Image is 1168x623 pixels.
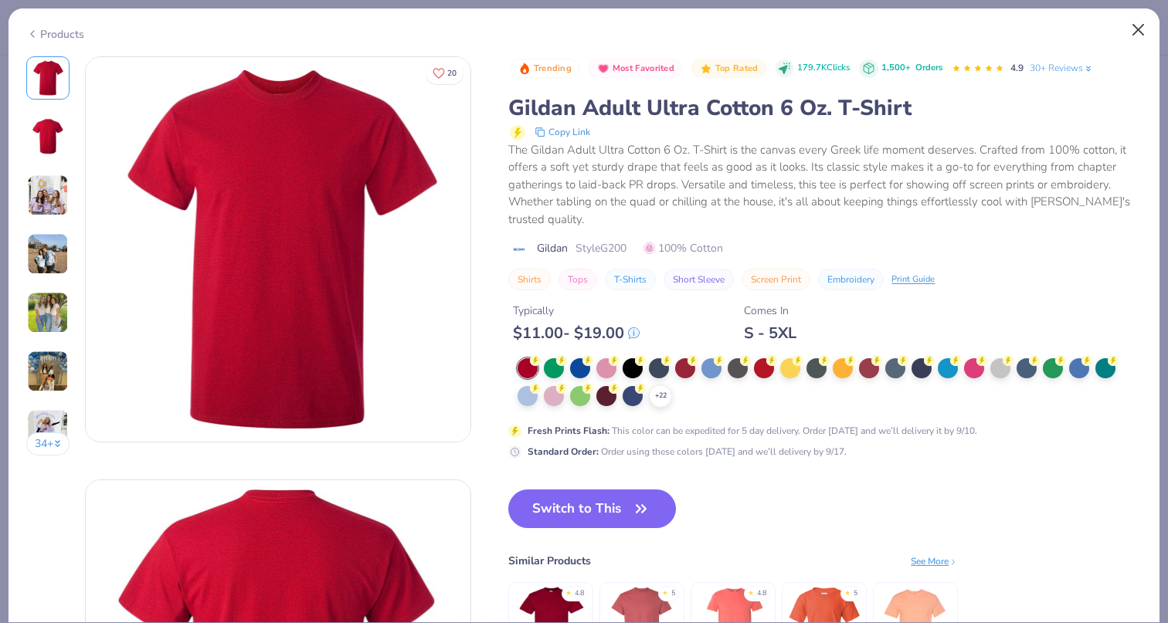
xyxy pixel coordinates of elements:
button: Short Sleeve [664,269,734,290]
div: Order using these colors [DATE] and we’ll delivery by 9/17. [528,445,847,459]
span: Most Favorited [613,64,674,73]
button: Close [1124,15,1153,45]
img: Trending sort [518,63,531,75]
button: T-Shirts [605,269,656,290]
img: Front [86,57,470,442]
div: Typically [513,303,640,319]
span: 4.9 [1010,62,1024,74]
div: ★ [748,588,754,594]
span: Trending [534,64,572,73]
button: Tops [559,269,597,290]
img: Top Rated sort [700,63,712,75]
div: ★ [565,588,572,594]
div: 1,500+ [881,62,942,75]
img: Back [29,118,66,155]
button: Badge Button [510,59,579,79]
div: The Gildan Adult Ultra Cotton 6 Oz. T-Shirt is the canvas every Greek life moment deserves. Craft... [508,141,1142,229]
div: 4.9 Stars [952,56,1004,81]
span: Gildan [537,240,568,256]
img: Front [29,59,66,96]
div: Products [26,26,84,42]
span: Style G200 [576,240,626,256]
div: S - 5XL [744,323,796,343]
div: ★ [844,588,851,594]
span: Top Rated [715,64,759,73]
span: Orders [915,62,942,73]
div: See More [911,554,958,568]
div: 4.8 [575,588,584,599]
div: Similar Products [508,553,591,569]
div: ★ [662,588,668,594]
span: 20 [447,69,457,77]
a: 30+ Reviews [1030,61,1094,75]
div: $ 11.00 - $ 19.00 [513,323,640,343]
img: User generated content [27,233,69,275]
img: Most Favorited sort [597,63,609,75]
button: Switch to This [508,489,676,528]
span: 100% Cotton [643,240,723,256]
button: 34+ [26,432,70,455]
strong: Fresh Prints Flash : [528,425,609,437]
div: Gildan Adult Ultra Cotton 6 Oz. T-Shirt [508,93,1142,123]
strong: Standard Order : [528,445,599,458]
div: Comes In [744,303,796,319]
div: 4.8 [757,588,766,599]
span: 179.7K Clicks [797,62,850,75]
button: Screen Print [742,269,810,290]
button: Embroidery [818,269,884,290]
img: User generated content [27,350,69,392]
img: brand logo [508,243,529,256]
div: 5 [671,588,675,599]
button: Like [426,62,463,84]
div: Print Guide [891,273,935,286]
img: User generated content [27,292,69,334]
button: copy to clipboard [530,123,595,141]
button: Badge Button [691,59,766,79]
span: + 22 [655,391,667,401]
div: This color can be expedited for 5 day delivery. Order [DATE] and we’ll delivery it by 9/10. [528,424,977,438]
button: Badge Button [589,59,682,79]
img: User generated content [27,174,69,216]
div: 5 [854,588,857,599]
button: Shirts [508,269,551,290]
img: User generated content [27,409,69,451]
